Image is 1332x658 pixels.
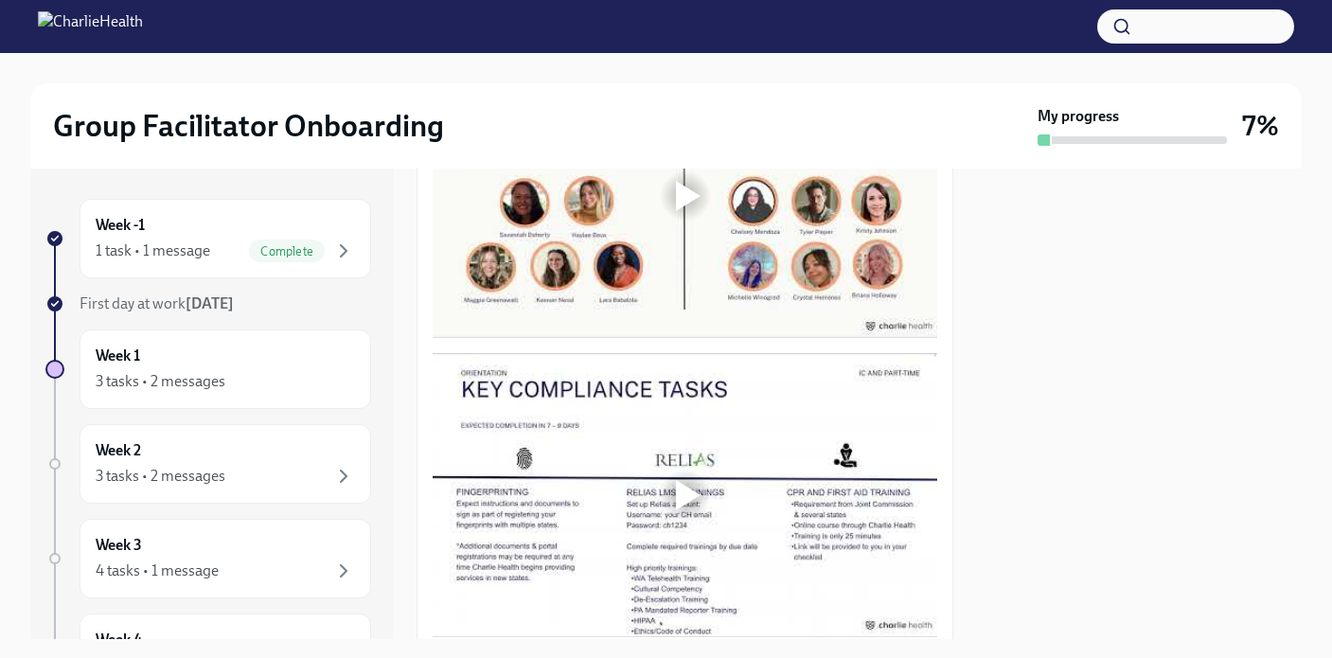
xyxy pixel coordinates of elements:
h6: Week -1 [96,215,145,236]
div: 3 tasks • 2 messages [96,466,225,487]
h3: 7% [1242,109,1279,143]
h6: Week 4 [96,630,142,650]
div: 4 tasks • 1 message [96,560,219,581]
strong: My progress [1038,106,1119,127]
span: Complete [249,244,325,258]
strong: [DATE] [186,294,234,312]
h2: Group Facilitator Onboarding [53,107,444,145]
div: 1 task • 1 message [96,240,210,261]
div: 3 tasks • 2 messages [96,371,225,392]
a: First day at work[DATE] [45,293,371,314]
h6: Week 1 [96,346,140,366]
span: First day at work [80,294,234,312]
img: CharlieHealth [38,11,143,42]
a: Week 13 tasks • 2 messages [45,329,371,409]
h6: Week 2 [96,440,141,461]
h6: Week 3 [96,535,142,556]
a: Week 34 tasks • 1 message [45,519,371,598]
a: Week 23 tasks • 2 messages [45,424,371,504]
a: Week -11 task • 1 messageComplete [45,199,371,278]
